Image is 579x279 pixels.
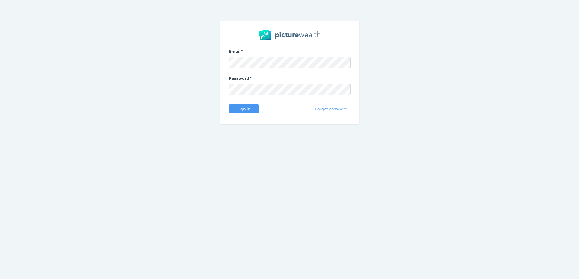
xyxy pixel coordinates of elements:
label: Password [229,76,351,84]
img: PW [259,30,320,40]
button: Sign in [229,104,259,113]
span: Sign in [234,106,253,111]
span: Forgot password [312,106,350,111]
label: Email [229,49,351,57]
button: Forgot password [312,104,350,113]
